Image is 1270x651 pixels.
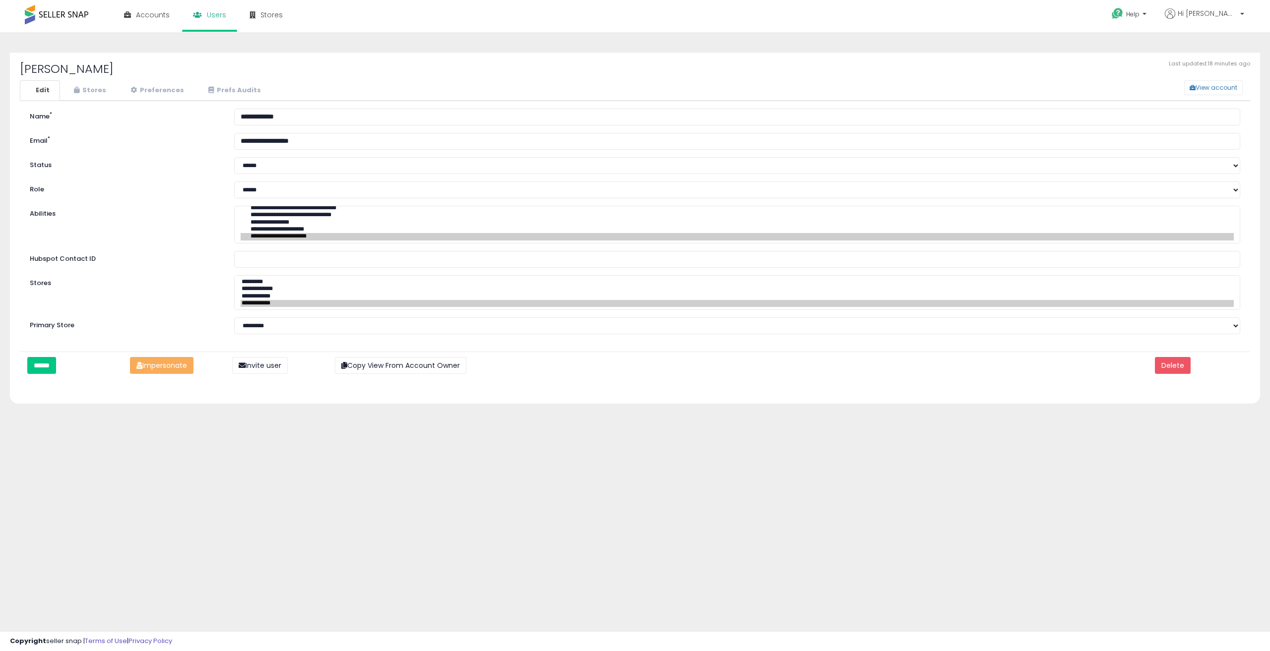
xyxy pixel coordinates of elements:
[22,317,227,330] label: Primary Store
[20,80,60,101] a: Edit
[136,10,170,20] span: Accounts
[22,133,227,146] label: Email
[30,209,56,219] label: Abilities
[1155,357,1191,374] button: Delete
[1111,7,1124,20] i: Get Help
[130,357,193,374] button: Impersonate
[22,251,227,264] label: Hubspot Contact ID
[61,80,117,101] a: Stores
[1165,8,1244,31] a: Hi [PERSON_NAME]
[1178,8,1237,18] span: Hi [PERSON_NAME]
[118,80,194,101] a: Preferences
[22,181,227,194] label: Role
[22,275,227,288] label: Stores
[22,109,227,121] label: Name
[22,157,227,170] label: Status
[1177,80,1192,95] a: View account
[1184,80,1243,95] button: View account
[1169,60,1250,68] span: Last updated: 18 minutes ago
[1126,10,1140,18] span: Help
[260,10,283,20] span: Stores
[20,62,1250,75] h2: [PERSON_NAME]
[207,10,226,20] span: Users
[232,357,288,374] button: Invite user
[195,80,271,101] a: Prefs Audits
[335,357,466,374] button: Copy View From Account Owner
